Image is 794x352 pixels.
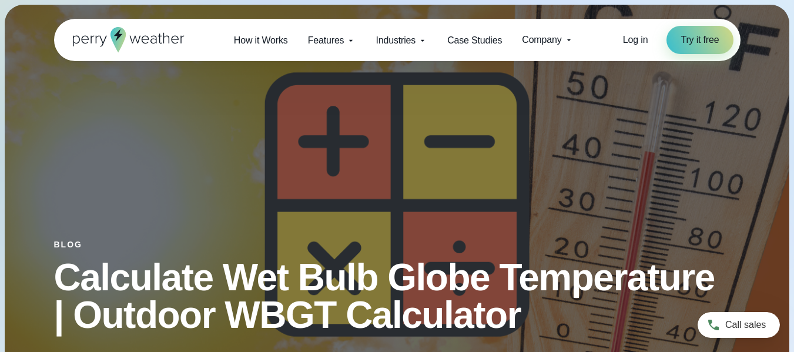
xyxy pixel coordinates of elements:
span: Case Studies [447,33,502,48]
span: Call sales [725,318,766,332]
a: How it Works [224,28,298,52]
a: Case Studies [437,28,512,52]
div: Blog [54,240,741,249]
span: How it Works [234,33,288,48]
a: Call sales [698,312,780,338]
span: Features [308,33,344,48]
a: Log in [623,33,648,47]
h1: Calculate Wet Bulb Globe Temperature | Outdoor WBGT Calculator [54,259,741,334]
span: Industries [376,33,416,48]
span: Log in [623,35,648,45]
a: Try it free [666,26,733,54]
span: Company [522,33,561,47]
span: Try it free [681,33,719,47]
